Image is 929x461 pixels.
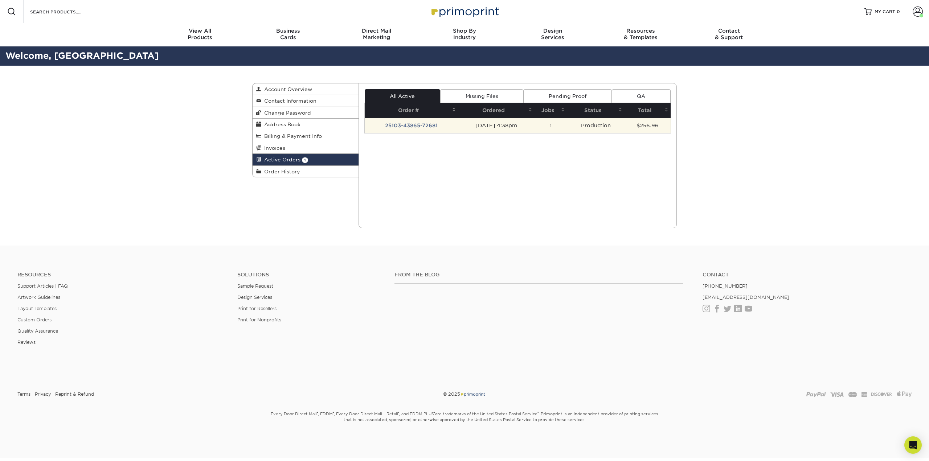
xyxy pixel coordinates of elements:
span: Resources [597,28,685,34]
div: & Support [685,28,773,41]
div: Open Intercom Messenger [904,436,922,454]
th: Order # [365,103,458,118]
span: Design [508,28,597,34]
a: [EMAIL_ADDRESS][DOMAIN_NAME] [703,295,789,300]
span: Billing & Payment Info [261,133,322,139]
sup: ® [398,411,399,415]
a: Pending Proof [523,89,611,103]
span: View All [156,28,244,34]
span: 1 [302,157,308,163]
td: 1 [535,118,567,133]
h4: Solutions [237,272,384,278]
sup: ® [333,411,334,415]
span: Active Orders [261,157,300,162]
div: Industry [421,28,509,41]
small: Every Door Direct Mail , EDDM , Every Door Direct Mail – Retail , and EDDM PLUS are trademarks of... [252,408,677,440]
span: Address Book [261,122,300,127]
a: Support Articles | FAQ [17,283,68,289]
input: SEARCH PRODUCTS..... [29,7,100,16]
span: 0 [897,9,900,14]
a: View AllProducts [156,23,244,46]
h4: Resources [17,272,226,278]
span: Invoices [261,145,285,151]
span: Contact [685,28,773,34]
div: Products [156,28,244,41]
td: 25103-43865-72681 [365,118,458,133]
a: Design Services [237,295,272,300]
span: Order History [261,169,300,174]
div: Services [508,28,597,41]
a: Sample Request [237,283,273,289]
a: Custom Orders [17,317,52,322]
th: Total [625,103,671,118]
span: Business [244,28,332,34]
div: © 2025 [314,389,615,400]
a: BusinessCards [244,23,332,46]
a: Terms [17,389,30,400]
a: Contact Information [253,95,359,107]
a: All Active [365,89,440,103]
a: [PHONE_NUMBER] [703,283,748,289]
span: Shop By [421,28,509,34]
a: Account Overview [253,83,359,95]
th: Ordered [458,103,535,118]
a: Reprint & Refund [55,389,94,400]
a: Change Password [253,107,359,119]
a: Address Book [253,119,359,130]
span: Account Overview [261,86,312,92]
h4: From the Blog [394,272,683,278]
sup: ® [434,411,435,415]
a: Resources& Templates [597,23,685,46]
div: Cards [244,28,332,41]
div: Marketing [332,28,421,41]
a: DesignServices [508,23,597,46]
a: QA [612,89,671,103]
td: [DATE] 4:38pm [458,118,535,133]
span: Contact Information [261,98,316,104]
a: Billing & Payment Info [253,130,359,142]
a: Reviews [17,339,36,345]
a: Print for Nonprofits [237,317,281,322]
a: Artwork Guidelines [17,295,60,300]
img: Primoprint [460,391,486,397]
a: Direct MailMarketing [332,23,421,46]
a: Order History [253,166,359,177]
sup: ® [317,411,318,415]
a: Invoices [253,142,359,154]
a: Shop ByIndustry [421,23,509,46]
td: $256.96 [625,118,671,133]
span: MY CART [875,9,895,15]
a: Active Orders 1 [253,154,359,165]
a: Print for Resellers [237,306,277,311]
a: Privacy [35,389,51,400]
a: Quality Assurance [17,328,58,334]
span: Change Password [261,110,311,116]
sup: ® [537,411,539,415]
th: Status [567,103,625,118]
span: Direct Mail [332,28,421,34]
a: Layout Templates [17,306,57,311]
td: Production [567,118,625,133]
a: Contact [703,272,912,278]
a: Missing Files [440,89,523,103]
div: & Templates [597,28,685,41]
img: Primoprint [428,4,501,19]
a: Contact& Support [685,23,773,46]
th: Jobs [535,103,567,118]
